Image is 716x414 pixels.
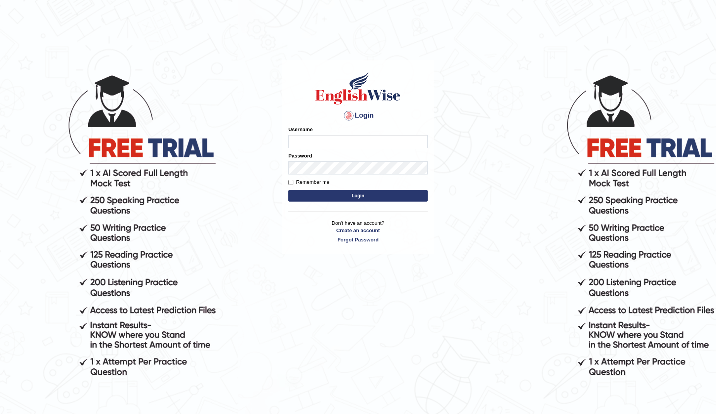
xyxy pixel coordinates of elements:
[288,180,293,185] input: Remember me
[288,178,329,186] label: Remember me
[288,236,428,243] a: Forgot Password
[314,71,402,106] img: Logo of English Wise sign in for intelligent practice with AI
[288,219,428,243] p: Don't have an account?
[288,109,428,122] h4: Login
[288,227,428,234] a: Create an account
[288,190,428,202] button: Login
[288,126,313,133] label: Username
[288,152,312,159] label: Password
